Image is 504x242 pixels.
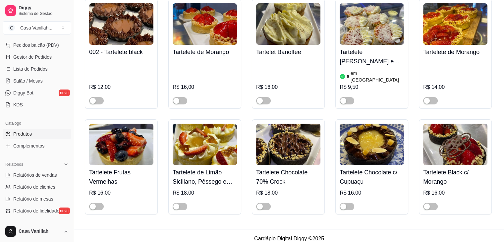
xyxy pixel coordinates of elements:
[19,5,69,11] span: Diggy
[347,73,349,80] article: 6
[3,40,71,50] button: Pedidos balcão (PDV)
[173,83,237,91] div: R$ 16,00
[13,131,32,137] span: Produtos
[340,189,404,197] div: R$ 16,00
[89,47,153,57] h4: 002 - Tartelete black
[256,168,320,186] h4: Tartelete Chocolate 70% Crock
[351,70,404,83] article: em [GEOGRAPHIC_DATA]
[13,172,57,178] span: Relatórios de vendas
[3,129,71,139] a: Produtos
[13,66,48,72] span: Lista de Pedidos
[3,223,71,239] button: Casa Vanillah
[13,78,43,84] span: Salão / Mesas
[173,168,237,186] h4: Tartelete de Limão Siciliano, Pêssego e [PERSON_NAME]
[3,170,71,180] a: Relatórios de vendas
[256,3,320,45] img: product-image
[3,52,71,62] a: Gestor de Pedidos
[340,3,404,45] img: product-image
[3,88,71,98] a: Diggy Botnovo
[340,47,404,66] h4: Tartelete [PERSON_NAME] e [PERSON_NAME]
[423,124,487,165] img: product-image
[173,47,237,57] h4: Tartelete de Morango
[89,83,153,91] div: R$ 12,00
[3,99,71,110] a: KDS
[8,25,15,31] span: C
[256,124,320,165] img: product-image
[3,206,71,216] a: Relatório de fidelidadenovo
[89,3,153,45] img: product-image
[3,64,71,74] a: Lista de Pedidos
[423,3,487,45] img: product-image
[13,196,53,202] span: Relatório de mesas
[19,11,69,16] span: Sistema de Gestão
[3,21,71,34] button: Select a team
[13,208,59,214] span: Relatório de fidelidade
[256,47,320,57] h4: Tartelet Banoffee
[256,83,320,91] div: R$ 16,00
[13,101,23,108] span: KDS
[423,168,487,186] h4: Tartelete Black c/ Morango
[89,189,153,197] div: R$ 16,00
[423,189,487,197] div: R$ 16,00
[340,168,404,186] h4: Tartelete Chocolate c/ Cupuaçu
[3,141,71,151] a: Complementos
[173,3,237,45] img: product-image
[13,143,44,149] span: Complementos
[3,3,71,19] a: DiggySistema de Gestão
[3,194,71,204] a: Relatório de mesas
[20,25,52,31] div: Casa Vanillah ...
[423,47,487,57] h4: Tartelete de Morango
[3,118,71,129] div: Catálogo
[340,124,404,165] img: product-image
[3,182,71,192] a: Relatório de clientes
[256,189,320,197] div: R$ 18,00
[13,54,52,60] span: Gestor de Pedidos
[13,184,55,190] span: Relatório de clientes
[89,168,153,186] h4: Tartelete Frutas Vermelhas
[3,76,71,86] a: Salão / Mesas
[173,124,237,165] img: product-image
[173,189,237,197] div: R$ 18,00
[89,124,153,165] img: product-image
[13,90,33,96] span: Diggy Bot
[423,83,487,91] div: R$ 14,00
[5,162,23,167] span: Relatórios
[19,228,61,234] span: Casa Vanillah
[340,83,404,91] div: R$ 9,50
[13,42,59,48] span: Pedidos balcão (PDV)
